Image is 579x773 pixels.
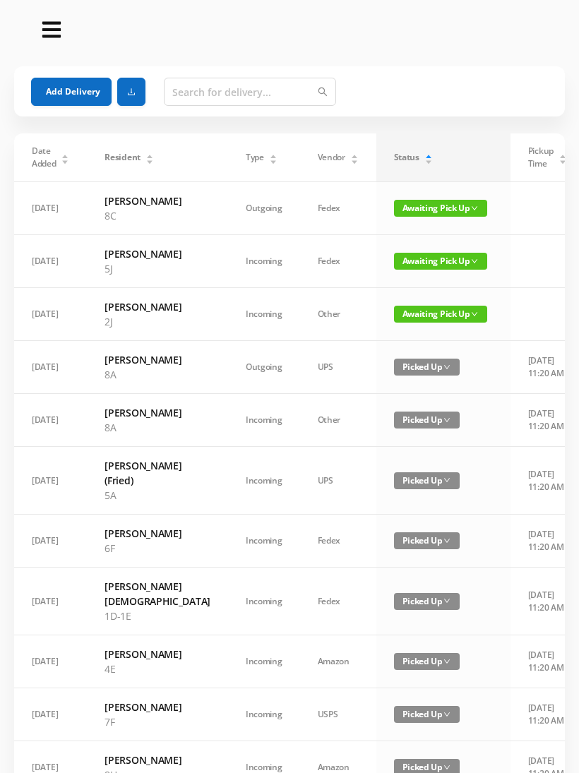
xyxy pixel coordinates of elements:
[105,579,210,609] h6: [PERSON_NAME][DEMOGRAPHIC_DATA]
[300,394,376,447] td: Other
[105,661,210,676] p: 4E
[14,515,87,568] td: [DATE]
[443,537,450,544] i: icon: down
[559,158,566,162] i: icon: caret-down
[269,152,277,161] div: Sort
[228,568,300,635] td: Incoming
[145,152,153,157] i: icon: caret-up
[61,152,69,157] i: icon: caret-up
[105,609,210,623] p: 1D-1E
[228,341,300,394] td: Outgoing
[14,447,87,515] td: [DATE]
[14,182,87,235] td: [DATE]
[14,635,87,688] td: [DATE]
[31,78,112,106] button: Add Delivery
[105,208,210,223] p: 8C
[61,158,69,162] i: icon: caret-down
[424,152,432,157] i: icon: caret-up
[14,341,87,394] td: [DATE]
[105,488,210,503] p: 5A
[228,515,300,568] td: Incoming
[318,151,345,164] span: Vendor
[559,152,566,157] i: icon: caret-up
[300,447,376,515] td: UPS
[105,314,210,329] p: 2J
[105,246,210,261] h6: [PERSON_NAME]
[105,700,210,714] h6: [PERSON_NAME]
[117,78,145,106] button: icon: download
[394,706,460,723] span: Picked Up
[105,420,210,435] p: 8A
[105,193,210,208] h6: [PERSON_NAME]
[350,158,358,162] i: icon: caret-down
[424,158,432,162] i: icon: caret-down
[443,764,450,771] i: icon: down
[105,714,210,729] p: 7F
[105,151,141,164] span: Resident
[145,152,154,161] div: Sort
[228,235,300,288] td: Incoming
[228,182,300,235] td: Outgoing
[105,541,210,556] p: 6F
[228,447,300,515] td: Incoming
[300,688,376,741] td: USPS
[228,688,300,741] td: Incoming
[471,311,478,318] i: icon: down
[300,288,376,341] td: Other
[443,658,450,665] i: icon: down
[528,145,554,170] span: Pickup Time
[105,367,210,382] p: 8A
[14,288,87,341] td: [DATE]
[14,688,87,741] td: [DATE]
[228,288,300,341] td: Incoming
[559,152,567,161] div: Sort
[443,477,450,484] i: icon: down
[105,647,210,661] h6: [PERSON_NAME]
[471,258,478,265] i: icon: down
[300,182,376,235] td: Fedex
[394,306,487,323] span: Awaiting Pick Up
[32,145,56,170] span: Date Added
[269,158,277,162] i: icon: caret-down
[394,151,419,164] span: Status
[350,152,359,161] div: Sort
[443,417,450,424] i: icon: down
[443,597,450,604] i: icon: down
[228,394,300,447] td: Incoming
[105,299,210,314] h6: [PERSON_NAME]
[471,205,478,212] i: icon: down
[164,78,336,106] input: Search for delivery...
[394,472,460,489] span: Picked Up
[145,158,153,162] i: icon: caret-down
[318,87,328,97] i: icon: search
[61,152,69,161] div: Sort
[394,532,460,549] span: Picked Up
[394,412,460,429] span: Picked Up
[246,151,264,164] span: Type
[424,152,433,161] div: Sort
[105,352,210,367] h6: [PERSON_NAME]
[394,593,460,610] span: Picked Up
[14,235,87,288] td: [DATE]
[14,394,87,447] td: [DATE]
[105,261,210,276] p: 5J
[394,253,487,270] span: Awaiting Pick Up
[394,653,460,670] span: Picked Up
[300,235,376,288] td: Fedex
[443,364,450,371] i: icon: down
[269,152,277,157] i: icon: caret-up
[105,753,210,767] h6: [PERSON_NAME]
[105,405,210,420] h6: [PERSON_NAME]
[350,152,358,157] i: icon: caret-up
[394,200,487,217] span: Awaiting Pick Up
[300,341,376,394] td: UPS
[228,635,300,688] td: Incoming
[300,568,376,635] td: Fedex
[300,635,376,688] td: Amazon
[105,526,210,541] h6: [PERSON_NAME]
[394,359,460,376] span: Picked Up
[105,458,210,488] h6: [PERSON_NAME] (Fried)
[443,711,450,718] i: icon: down
[300,515,376,568] td: Fedex
[14,568,87,635] td: [DATE]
